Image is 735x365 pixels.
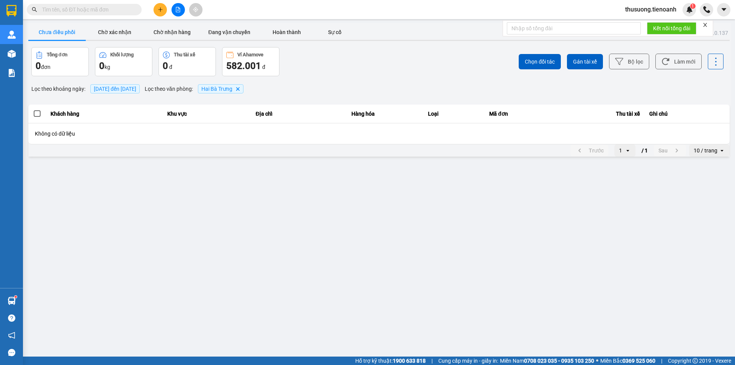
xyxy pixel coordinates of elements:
[8,332,15,339] span: notification
[609,54,649,69] button: Bộ lọc
[90,84,140,93] span: [DATE] đến [DATE]
[7,5,16,16] img: logo-vxr
[28,25,86,40] button: Chưa điều phối
[519,54,561,69] button: Chọn đối tác
[86,25,143,40] button: Chờ xác nhận
[625,147,631,154] svg: open
[719,147,725,154] svg: open
[251,105,347,123] th: Địa chỉ
[507,22,641,34] input: Nhập số tổng đài
[95,47,152,76] button: Khối lượng0kg
[198,84,243,93] span: Hai Bà Trưng , close by backspace
[94,86,136,92] span: 14/10/2025 đến 14/10/2025
[235,87,240,91] svg: Delete
[47,52,67,57] div: Tổng đơn
[201,86,232,92] span: Hai Bà Trưng
[36,61,41,71] span: 0
[703,6,710,13] img: phone-icon
[661,357,662,365] span: |
[702,22,708,28] span: close
[693,358,698,363] span: copyright
[315,25,354,40] button: Sự cố
[355,357,426,365] span: Hỗ trợ kỹ thuật:
[163,61,168,71] span: 0
[438,357,498,365] span: Cung cấp máy in - giấy in:
[655,54,702,69] button: Làm mới
[654,145,686,156] button: next page. current page 1 / 1
[171,3,185,16] button: file-add
[8,314,15,322] span: question-circle
[35,130,723,137] div: Không có dữ liệu
[524,358,594,364] strong: 0708 023 035 - 0935 103 250
[226,60,275,72] div: đ
[690,3,696,9] sup: 1
[110,52,134,57] div: Khối lượng
[423,105,485,123] th: Loại
[158,7,163,12] span: plus
[258,25,315,40] button: Hoàn thành
[237,52,263,57] div: Ví Ahamove
[99,60,148,72] div: kg
[36,60,85,72] div: đơn
[193,7,198,12] span: aim
[596,359,598,362] span: ⚪️
[158,47,216,76] button: Thu tài xế0 đ
[8,31,16,39] img: warehouse-icon
[145,85,193,93] span: Lọc theo văn phòng :
[547,109,640,118] div: Thu tài xế
[8,349,15,356] span: message
[717,3,730,16] button: caret-down
[691,3,694,9] span: 1
[653,24,690,33] span: Kết nối tổng đài
[525,58,555,65] span: Chọn đối tác
[573,58,597,65] span: Gán tài xế
[619,5,683,14] span: thusuong.tienoanh
[32,7,37,12] span: search
[226,61,261,71] span: 582.001
[8,50,16,58] img: warehouse-icon
[347,105,423,123] th: Hàng hóa
[694,147,717,154] div: 10 / trang
[570,145,608,156] button: previous page. current page 1 / 1
[175,7,181,12] span: file-add
[174,52,195,57] div: Thu tài xế
[647,22,696,34] button: Kết nối tổng đài
[642,146,648,155] span: / 1
[485,105,542,123] th: Mã đơn
[619,147,622,154] div: 1
[567,54,603,69] button: Gán tài xế
[600,357,655,365] span: Miền Bắc
[143,25,201,40] button: Chờ nhận hàng
[99,61,105,71] span: 0
[431,357,433,365] span: |
[8,69,16,77] img: solution-icon
[31,47,89,76] button: Tổng đơn0đơn
[393,358,426,364] strong: 1900 633 818
[686,6,693,13] img: icon-new-feature
[645,105,730,123] th: Ghi chú
[720,6,727,13] span: caret-down
[163,60,212,72] div: đ
[42,5,132,14] input: Tìm tên, số ĐT hoặc mã đơn
[622,358,655,364] strong: 0369 525 060
[189,3,203,16] button: aim
[154,3,167,16] button: plus
[500,357,594,365] span: Miền Nam
[8,297,16,305] img: warehouse-icon
[15,296,17,298] sup: 1
[46,105,163,123] th: Khách hàng
[163,105,251,123] th: Khu vực
[222,47,279,76] button: Ví Ahamove582.001 đ
[31,85,85,93] span: Lọc theo khoảng ngày :
[201,25,258,40] button: Đang vận chuyển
